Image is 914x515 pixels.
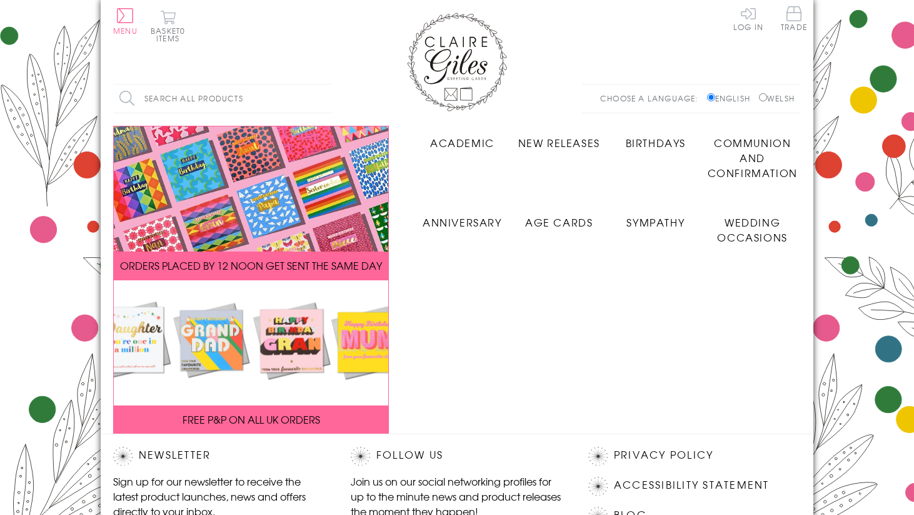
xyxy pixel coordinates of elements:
[113,25,138,36] span: Menu
[733,6,763,31] a: Log In
[707,93,715,101] input: English
[614,447,713,464] a: Privacy Policy
[759,93,767,101] input: Welsh
[511,205,608,230] a: Age Cards
[423,215,502,230] span: Anniversary
[414,205,511,230] a: Anniversary
[525,215,593,230] span: Age Cards
[608,126,705,150] a: Birthdays
[151,10,185,42] button: Basket0 items
[626,215,685,230] span: Sympathy
[430,135,495,150] span: Academic
[600,93,705,104] p: Choose a language:
[414,126,511,150] a: Academic
[511,126,608,150] a: New Releases
[626,135,686,150] span: Birthdays
[717,215,787,245] span: Wedding Occasions
[113,447,326,466] h2: Newsletter
[407,13,507,111] img: Claire Giles Greetings Cards
[781,6,807,33] a: Trade
[518,135,600,150] span: New Releases
[708,135,798,180] span: Communion and Confirmation
[120,258,382,273] span: ORDERS PLACED BY 12 NOON GET SENT THE SAME DAY
[183,412,320,427] span: FREE P&P ON ALL UK ORDERS
[614,477,770,494] a: Accessibility Statement
[608,205,705,230] a: Sympathy
[113,8,138,34] button: Menu
[319,84,332,113] input: Search
[781,6,807,31] span: Trade
[759,93,795,104] label: Welsh
[707,93,756,104] label: English
[156,25,185,44] span: 0 items
[704,205,801,245] a: Wedding Occasions
[351,447,563,466] h2: Follow Us
[113,84,332,113] input: Search all products
[704,126,801,180] a: Communion and Confirmation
